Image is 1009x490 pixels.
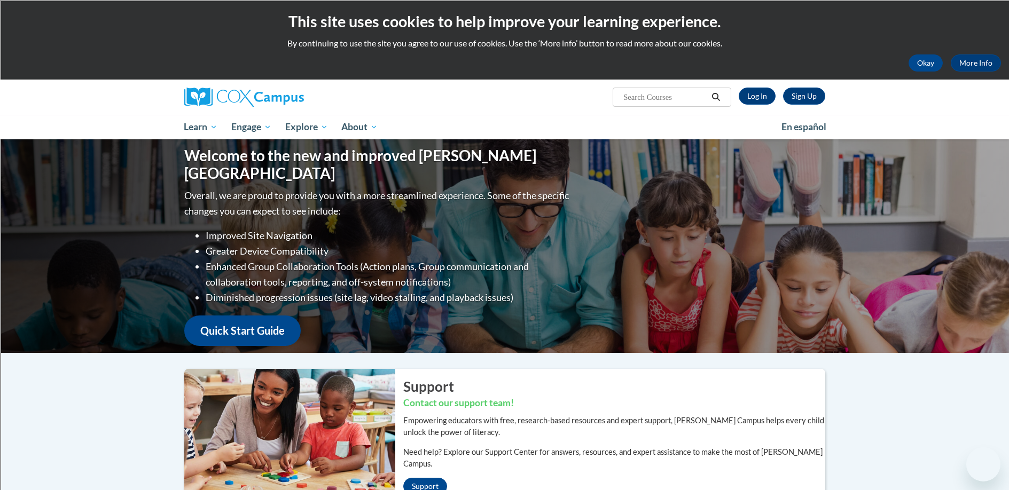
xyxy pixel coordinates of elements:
a: Register [783,88,825,105]
a: Explore [278,115,335,139]
span: Explore [285,121,328,133]
input: Search Courses [622,91,708,104]
a: Learn [177,115,225,139]
iframe: Button to launch messaging window [966,447,1000,481]
span: Learn [184,121,217,133]
div: Main menu [168,115,841,139]
img: Cox Campus [184,88,304,107]
a: About [334,115,385,139]
button: Search [708,91,724,104]
a: En español [775,116,833,138]
a: Cox Campus [184,88,387,107]
a: Engage [224,115,278,139]
span: Engage [231,121,271,133]
a: Log In [739,88,776,105]
span: En español [781,121,826,132]
span: About [341,121,378,133]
